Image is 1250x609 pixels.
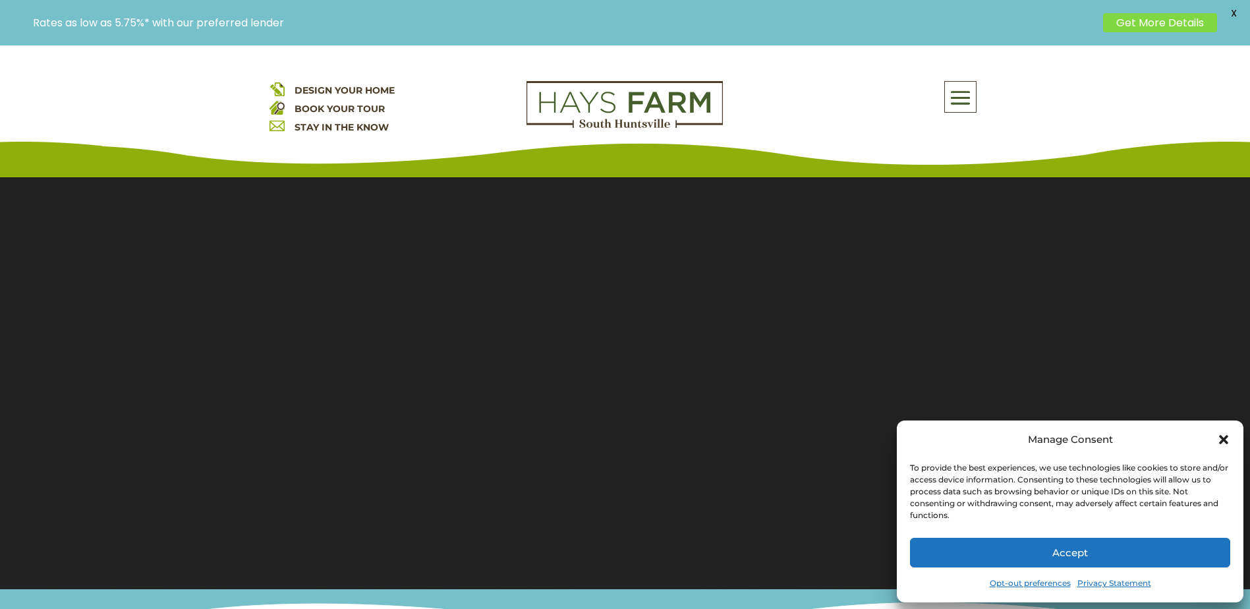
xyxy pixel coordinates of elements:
[1217,433,1230,446] div: Close dialog
[910,538,1230,567] button: Accept
[1077,574,1151,593] a: Privacy Statement
[295,103,385,115] a: BOOK YOUR TOUR
[1224,3,1243,23] span: X
[910,462,1229,521] div: To provide the best experiences, we use technologies like cookies to store and/or access device i...
[33,16,1096,29] p: Rates as low as 5.75%* with our preferred lender
[526,81,723,129] img: Logo
[295,84,395,96] a: DESIGN YOUR HOME
[270,100,285,115] img: book your home tour
[526,119,723,131] a: hays farm homes huntsville development
[295,121,389,133] a: STAY IN THE KNOW
[270,81,285,96] img: design your home
[1028,430,1113,449] div: Manage Consent
[1103,13,1217,32] a: Get More Details
[990,574,1071,593] a: Opt-out preferences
